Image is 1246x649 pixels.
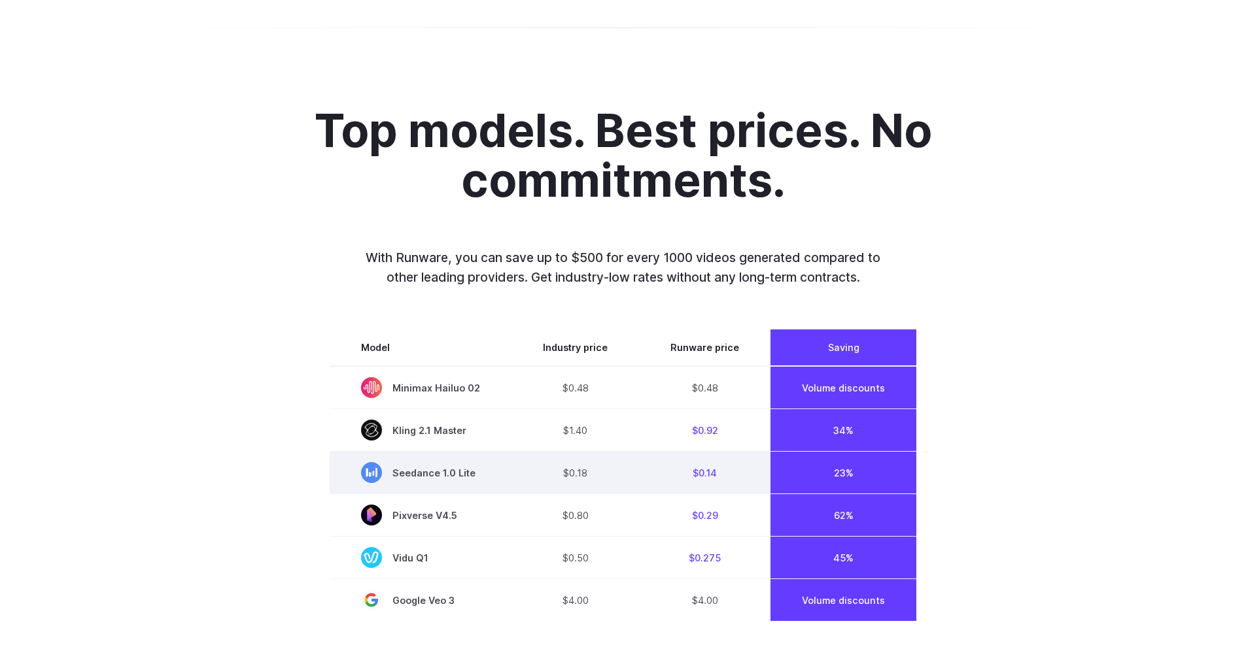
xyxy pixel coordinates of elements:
[259,106,988,206] h2: Top models. Best prices. No commitments.
[802,595,885,606] a: Volume discounts
[361,505,480,525] span: Pixverse V4.5
[639,579,770,622] td: $4.00
[639,494,770,537] td: $0.29
[351,248,895,288] p: With Runware, you can save up to $500 for every 1000 videos generated compared to other leading p...
[361,420,480,441] span: Kling 2.1 Master
[511,409,639,452] td: $1.40
[511,366,639,409] td: $0.48
[639,452,770,494] td: $0.14
[511,452,639,494] td: $0.18
[361,462,480,483] span: Seedance 1.0 Lite
[330,329,511,366] th: Model
[511,494,639,537] td: $0.80
[361,377,480,398] span: Minimax Hailuo 02
[639,366,770,409] td: $0.48
[361,590,480,610] span: Google Veo 3
[511,329,639,366] th: Industry price
[770,494,916,537] td: 62%
[802,382,885,393] a: Volume discounts
[511,537,639,579] td: $0.50
[770,329,916,366] th: Saving
[511,579,639,622] td: $4.00
[770,452,916,494] td: 23%
[770,409,916,452] td: 34%
[639,409,770,452] td: $0.92
[639,537,770,579] td: $0.275
[639,329,770,366] th: Runware price
[361,547,480,568] span: Vidu Q1
[770,537,916,579] td: 45%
